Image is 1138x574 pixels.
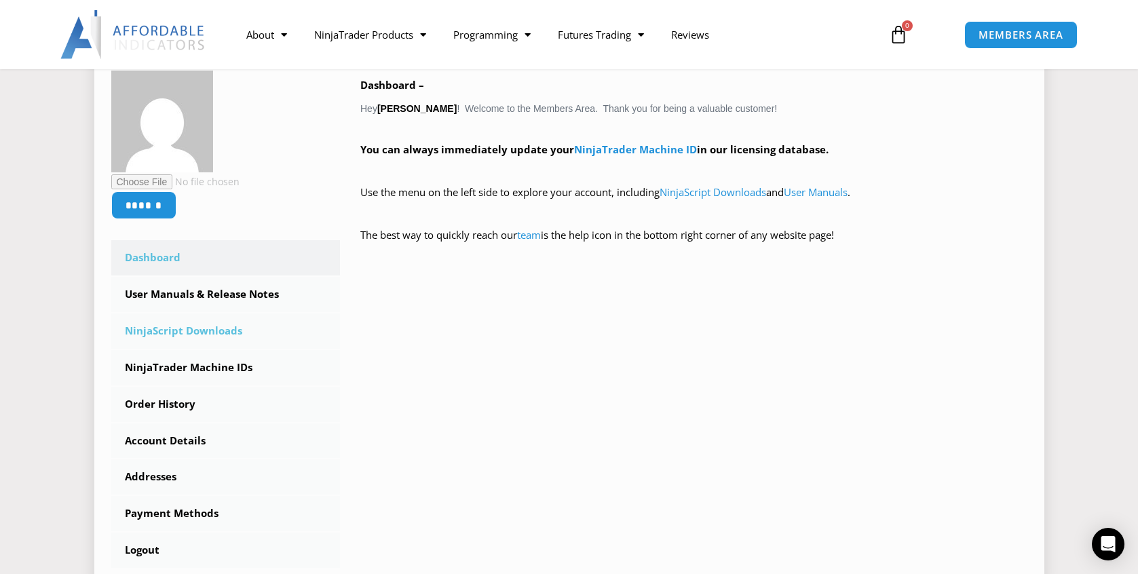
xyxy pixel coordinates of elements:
[1092,528,1124,560] div: Open Intercom Messenger
[658,19,723,50] a: Reviews
[111,240,341,275] a: Dashboard
[574,142,697,156] a: NinjaTrader Machine ID
[902,20,913,31] span: 0
[111,350,341,385] a: NinjaTrader Machine IDs
[111,71,213,172] img: 03ad9c4cb5e0fd2567280c0fcec50e89b45999496ffb71dd15b0be532310438f
[360,183,1027,221] p: Use the menu on the left side to explore your account, including and .
[660,185,766,199] a: NinjaScript Downloads
[544,19,658,50] a: Futures Trading
[111,459,341,495] a: Addresses
[979,30,1063,40] span: MEMBERS AREA
[301,19,440,50] a: NinjaTrader Products
[233,19,301,50] a: About
[111,423,341,459] a: Account Details
[360,78,424,92] b: Dashboard –
[517,228,541,242] a: team
[360,142,829,156] strong: You can always immediately update your in our licensing database.
[360,76,1027,264] div: Hey ! Welcome to the Members Area. Thank you for being a valuable customer!
[869,15,928,54] a: 0
[233,19,873,50] nav: Menu
[111,533,341,568] a: Logout
[111,387,341,422] a: Order History
[964,21,1078,49] a: MEMBERS AREA
[440,19,544,50] a: Programming
[784,185,848,199] a: User Manuals
[111,240,341,568] nav: Account pages
[60,10,206,59] img: LogoAI | Affordable Indicators – NinjaTrader
[111,277,341,312] a: User Manuals & Release Notes
[360,226,1027,264] p: The best way to quickly reach our is the help icon in the bottom right corner of any website page!
[111,313,341,349] a: NinjaScript Downloads
[377,103,457,114] strong: [PERSON_NAME]
[111,496,341,531] a: Payment Methods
